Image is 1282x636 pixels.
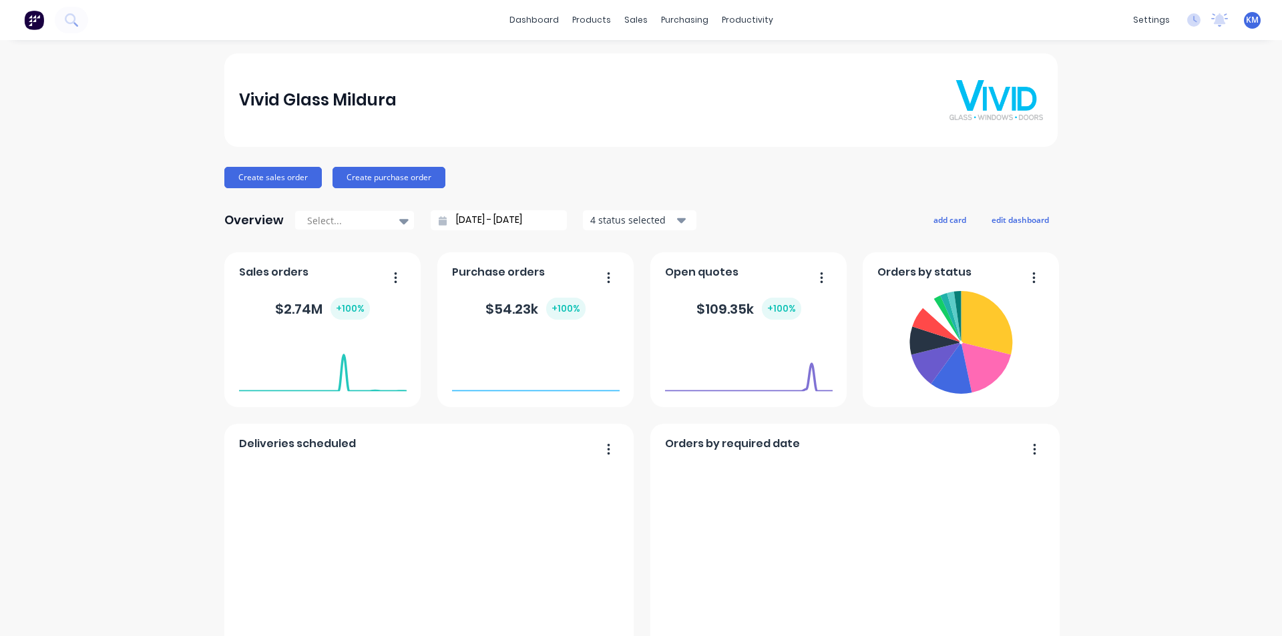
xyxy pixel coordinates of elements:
img: Vivid Glass Mildura [949,80,1043,120]
div: $ 109.35k [696,298,801,320]
button: Create sales order [224,167,322,188]
div: 4 status selected [590,213,674,227]
span: Sales orders [239,264,308,280]
div: Vivid Glass Mildura [239,87,397,113]
span: Deliveries scheduled [239,436,356,452]
button: edit dashboard [983,211,1058,228]
div: products [566,10,618,30]
div: purchasing [654,10,715,30]
div: settings [1126,10,1177,30]
div: + 100 % [762,298,801,320]
div: $ 54.23k [485,298,586,320]
button: 4 status selected [583,210,696,230]
div: + 100 % [331,298,370,320]
div: Overview [224,207,284,234]
span: KM [1246,14,1259,26]
button: Create purchase order [333,167,445,188]
a: dashboard [503,10,566,30]
span: Purchase orders [452,264,545,280]
div: + 100 % [546,298,586,320]
button: add card [925,211,975,228]
span: Orders by status [877,264,972,280]
img: Factory [24,10,44,30]
span: Open quotes [665,264,738,280]
div: sales [618,10,654,30]
div: $ 2.74M [275,298,370,320]
div: productivity [715,10,780,30]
